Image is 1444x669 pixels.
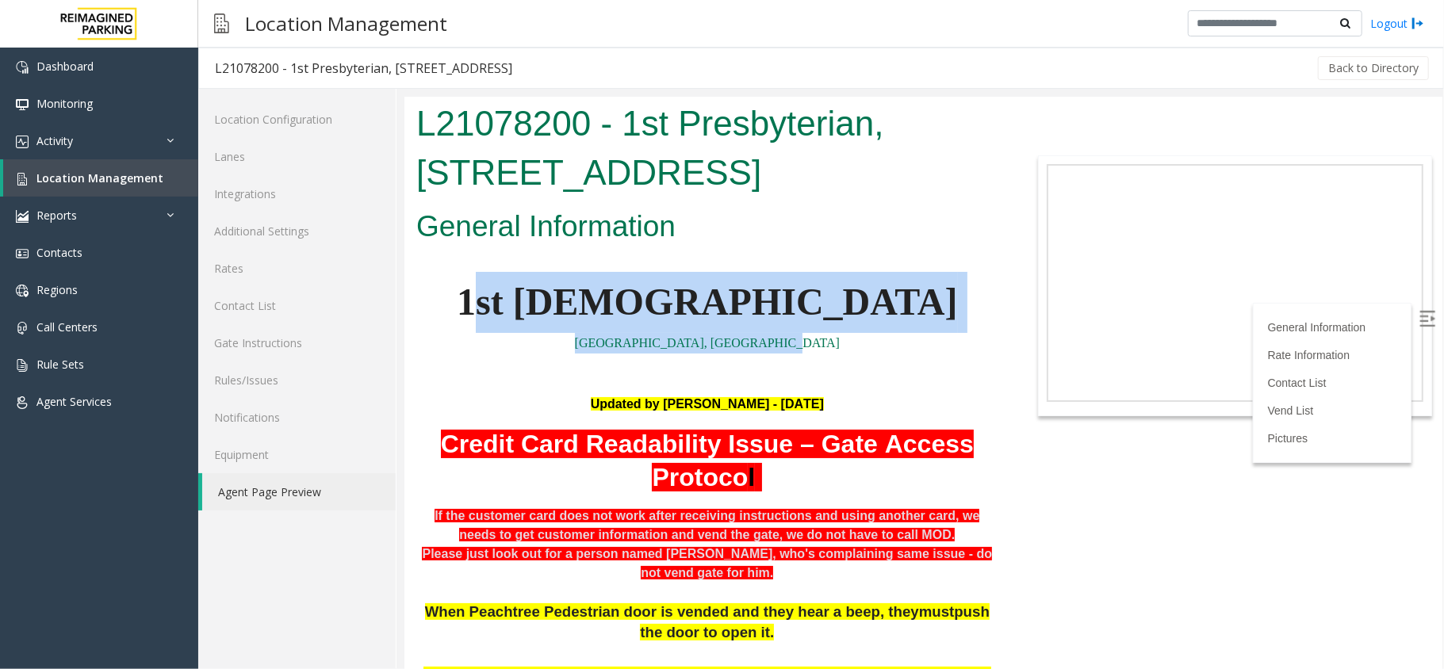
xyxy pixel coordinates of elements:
[186,300,419,314] span: Updated by [PERSON_NAME] - [DATE]
[36,208,77,223] span: Reports
[515,507,550,523] span: must
[21,507,515,523] span: When Peachtree Pedestrian door is vended and they hear a beep, they
[214,4,229,43] img: pageIcon
[864,335,904,348] a: Pictures
[198,324,396,361] a: Gate Instructions
[12,109,594,151] h2: General Information
[1370,15,1424,32] a: Logout
[36,59,94,74] span: Dashboard
[36,170,163,185] span: Location Management
[16,322,29,334] img: 'icon'
[16,359,29,372] img: 'icon'
[1015,214,1031,230] img: Open/Close Sidebar Menu
[864,252,946,265] a: Rate Information
[52,184,553,226] span: 1st [DEMOGRAPHIC_DATA]
[198,175,396,212] a: Integrations
[36,319,98,334] span: Call Centers
[198,138,396,175] a: Lanes
[198,436,396,473] a: Equipment
[16,285,29,297] img: 'icon'
[36,333,569,395] font: Credit Card Readability Issue – Gate Access Protoco
[170,239,435,253] a: [GEOGRAPHIC_DATA], [GEOGRAPHIC_DATA]
[19,570,587,608] span: Open the gates for park mobile customers after taking the details. Do not call the MOD.
[198,250,396,287] a: Rates
[36,96,93,111] span: Monitoring
[16,61,29,74] img: 'icon'
[1318,56,1429,80] button: Back to Directory
[236,507,585,545] span: push the door to open it.
[343,366,350,395] font: l
[864,280,922,292] a: Contact List
[12,2,594,100] h1: L21078200 - 1st Presbyterian, [STREET_ADDRESS]
[36,245,82,260] span: Contacts
[1411,15,1424,32] img: logout
[198,101,396,138] a: Location Configuration
[16,136,29,148] img: 'icon'
[198,287,396,324] a: Contact List
[36,133,73,148] span: Activity
[36,394,112,409] span: Agent Services
[198,399,396,436] a: Notifications
[16,396,29,409] img: 'icon'
[36,357,84,372] span: Rule Sets
[198,212,396,250] a: Additional Settings
[17,450,588,483] b: Please just look out for a person named [PERSON_NAME], who's complaining same issue - do not vend...
[16,247,29,260] img: 'icon'
[3,159,198,197] a: Location Management
[215,58,512,78] div: L21078200 - 1st Presbyterian, [STREET_ADDRESS]
[30,412,575,445] b: If the customer card does not work after receiving instructions and using another card, we needs ...
[16,210,29,223] img: 'icon'
[16,98,29,111] img: 'icon'
[202,473,396,510] a: Agent Page Preview
[198,361,396,399] a: Rules/Issues
[36,282,78,297] span: Regions
[237,4,455,43] h3: Location Management
[864,224,962,237] a: General Information
[16,173,29,185] img: 'icon'
[864,308,910,320] a: Vend List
